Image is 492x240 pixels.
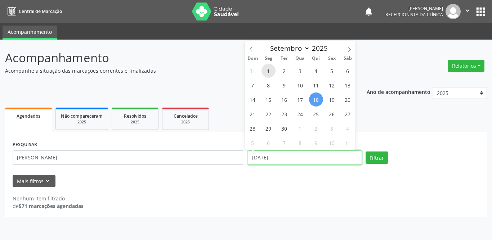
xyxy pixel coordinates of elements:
p: Acompanhe a situação das marcações correntes e finalizadas [5,67,343,74]
span: Outubro 8, 2025 [293,136,307,150]
img: img [446,4,461,19]
span: Setembro 15, 2025 [261,92,276,107]
span: Outubro 10, 2025 [325,136,339,150]
button: Relatórios [448,60,484,72]
span: Dom [245,56,261,61]
span: Setembro 28, 2025 [246,121,260,135]
button: notifications [364,6,374,17]
strong: 571 marcações agendadas [19,203,84,209]
label: PESQUISAR [13,139,37,150]
span: Setembro 17, 2025 [293,92,307,107]
span: Outubro 2, 2025 [309,121,323,135]
span: Setembro 21, 2025 [246,107,260,121]
input: Nome, CNS [13,150,244,165]
div: 2025 [117,119,153,125]
div: de [13,202,84,210]
span: Outubro 7, 2025 [277,136,291,150]
span: Setembro 27, 2025 [341,107,355,121]
span: Setembro 3, 2025 [293,64,307,78]
input: Year [310,44,334,53]
span: Setembro 20, 2025 [341,92,355,107]
span: Setembro 6, 2025 [341,64,355,78]
span: Outubro 4, 2025 [341,121,355,135]
span: Outubro 3, 2025 [325,121,339,135]
a: Central de Marcação [5,5,62,17]
span: Setembro 2, 2025 [277,64,291,78]
span: Resolvidos [124,113,146,119]
span: Seg [260,56,276,61]
div: 2025 [167,119,203,125]
i: keyboard_arrow_down [44,177,52,185]
span: Setembro 18, 2025 [309,92,323,107]
i:  [464,6,471,14]
span: Sex [324,56,340,61]
span: Outubro 9, 2025 [309,136,323,150]
span: Setembro 10, 2025 [293,78,307,92]
span: Outubro 6, 2025 [261,136,276,150]
span: Sáb [340,56,355,61]
span: Setembro 19, 2025 [325,92,339,107]
span: Setembro 7, 2025 [246,78,260,92]
span: Outubro 1, 2025 [293,121,307,135]
span: Setembro 4, 2025 [309,64,323,78]
span: Setembro 1, 2025 [261,64,276,78]
span: Outubro 5, 2025 [246,136,260,150]
span: Setembro 16, 2025 [277,92,291,107]
span: Qua [292,56,308,61]
span: Setembro 24, 2025 [293,107,307,121]
span: Setembro 11, 2025 [309,78,323,92]
span: Setembro 5, 2025 [325,64,339,78]
div: 2025 [61,119,103,125]
span: Ter [276,56,292,61]
span: Central de Marcação [19,8,62,14]
span: Agosto 31, 2025 [246,64,260,78]
p: Ano de acompanhamento [367,87,430,96]
span: Setembro 26, 2025 [325,107,339,121]
span: Setembro 9, 2025 [277,78,291,92]
button: apps [474,5,487,18]
span: Setembro 29, 2025 [261,121,276,135]
span: Recepcionista da clínica [385,12,443,18]
span: Não compareceram [61,113,103,119]
span: Setembro 13, 2025 [341,78,355,92]
span: Setembro 12, 2025 [325,78,339,92]
span: Cancelados [174,113,198,119]
div: Nenhum item filtrado [13,195,84,202]
span: Agendados [17,113,40,119]
span: Setembro 23, 2025 [277,107,291,121]
button: Filtrar [366,151,388,164]
span: Outubro 11, 2025 [341,136,355,150]
button: Mais filtroskeyboard_arrow_down [13,175,55,187]
span: Setembro 8, 2025 [261,78,276,92]
div: [PERSON_NAME] [385,5,443,12]
span: Setembro 25, 2025 [309,107,323,121]
input: Selecione um intervalo [248,150,362,165]
span: Setembro 30, 2025 [277,121,291,135]
button:  [461,4,474,19]
span: Setembro 14, 2025 [246,92,260,107]
span: Qui [308,56,324,61]
span: Setembro 22, 2025 [261,107,276,121]
a: Acompanhamento [3,26,57,40]
select: Month [267,43,310,53]
p: Acompanhamento [5,49,343,67]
